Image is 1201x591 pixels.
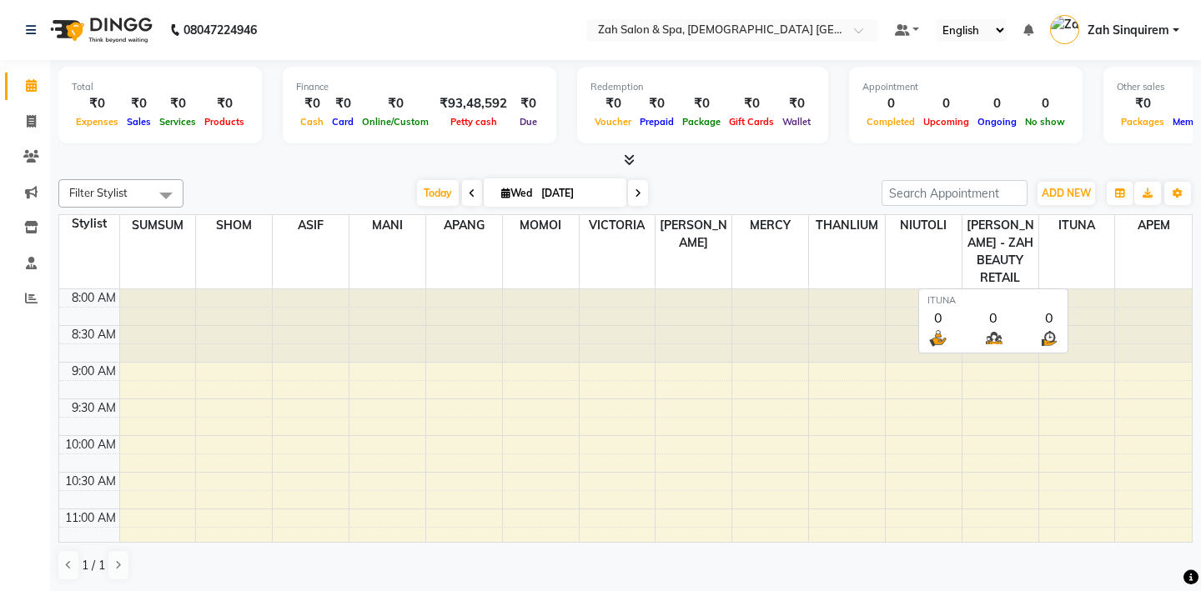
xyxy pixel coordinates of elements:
span: Zah Sinquirem [1088,22,1169,39]
span: THANLIUM [809,215,885,236]
div: ₹0 [200,94,249,113]
span: MERCY [732,215,808,236]
div: Appointment [862,80,1069,94]
div: ₹0 [778,94,815,113]
img: logo [43,7,157,53]
span: SUMSUM [120,215,196,236]
div: ₹0 [123,94,155,113]
div: Finance [296,80,543,94]
span: Upcoming [919,116,973,128]
span: APANG [426,215,502,236]
span: Petty cash [446,116,501,128]
div: 9:00 AM [68,363,119,380]
div: Stylist [59,215,119,233]
b: 08047224946 [183,7,257,53]
div: ₹0 [155,94,200,113]
span: Expenses [72,116,123,128]
span: Card [328,116,358,128]
span: ASIF [273,215,349,236]
span: Sales [123,116,155,128]
div: ₹0 [636,94,678,113]
div: ₹0 [296,94,328,113]
span: Due [515,116,541,128]
span: Prepaid [636,116,678,128]
span: No show [1021,116,1069,128]
span: Voucher [590,116,636,128]
div: ₹0 [1117,94,1168,113]
span: 1 / 1 [82,557,105,574]
span: ADD NEW [1042,187,1091,199]
img: Zah Sinquirem [1050,15,1079,44]
span: Ongoing [973,116,1021,128]
span: MOMOI [503,215,579,236]
span: [PERSON_NAME] - ZAH BEAUTY RETAIL [962,215,1038,288]
span: SHOM [196,215,272,236]
span: Today [417,180,459,206]
div: Total [72,80,249,94]
div: 0 [1021,94,1069,113]
div: 0 [973,94,1021,113]
div: 0 [927,308,948,328]
button: ADD NEW [1038,182,1095,205]
img: queue.png [983,328,1004,348]
span: Wallet [778,116,815,128]
div: ITUNA [927,293,1059,308]
img: wait_time.png [1038,328,1059,348]
div: 10:30 AM [62,473,119,490]
div: 11:00 AM [62,509,119,527]
span: Products [200,116,249,128]
div: ₹0 [678,94,725,113]
div: ₹93,48,592 [433,94,514,113]
span: Package [678,116,725,128]
img: serve.png [927,328,948,348]
div: 0 [983,308,1004,328]
span: Cash [296,116,328,128]
span: Gift Cards [725,116,778,128]
div: 8:30 AM [68,326,119,343]
input: Search Appointment [882,180,1028,206]
span: Services [155,116,200,128]
div: 0 [862,94,919,113]
input: 2025-09-03 [536,181,620,206]
span: ITUNA [1039,215,1115,236]
span: Packages [1117,116,1168,128]
div: ₹0 [358,94,433,113]
span: Wed [497,187,536,199]
div: ₹0 [328,94,358,113]
span: [PERSON_NAME] [656,215,731,253]
span: APEM [1115,215,1192,236]
span: MANI [349,215,425,236]
div: ₹0 [514,94,543,113]
span: Completed [862,116,919,128]
div: 0 [1038,308,1059,328]
div: 0 [919,94,973,113]
div: ₹0 [72,94,123,113]
div: 9:30 AM [68,399,119,417]
span: NIUTOLI [886,215,962,236]
span: VICTORIA [580,215,656,236]
div: ₹0 [725,94,778,113]
span: Online/Custom [358,116,433,128]
div: ₹0 [590,94,636,113]
div: 10:00 AM [62,436,119,453]
div: 8:00 AM [68,289,119,307]
span: Filter Stylist [69,186,128,199]
div: Redemption [590,80,815,94]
